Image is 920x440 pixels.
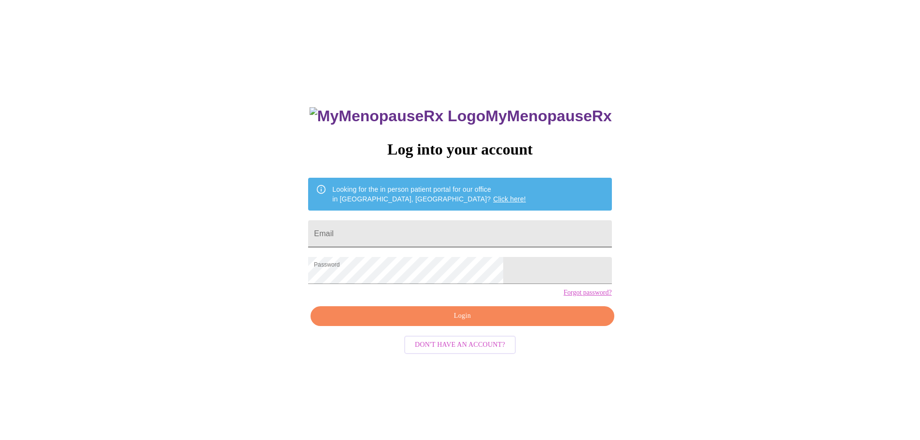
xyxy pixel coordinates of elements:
button: Login [311,306,614,326]
button: Don't have an account? [404,336,516,355]
span: Don't have an account? [415,339,505,351]
a: Click here! [493,195,526,203]
img: MyMenopauseRx Logo [310,107,485,125]
span: Login [322,310,603,322]
a: Don't have an account? [402,340,518,348]
a: Forgot password? [564,289,612,297]
div: Looking for the in person patient portal for our office in [GEOGRAPHIC_DATA], [GEOGRAPHIC_DATA]? [332,181,526,208]
h3: MyMenopauseRx [310,107,612,125]
h3: Log into your account [308,141,611,158]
